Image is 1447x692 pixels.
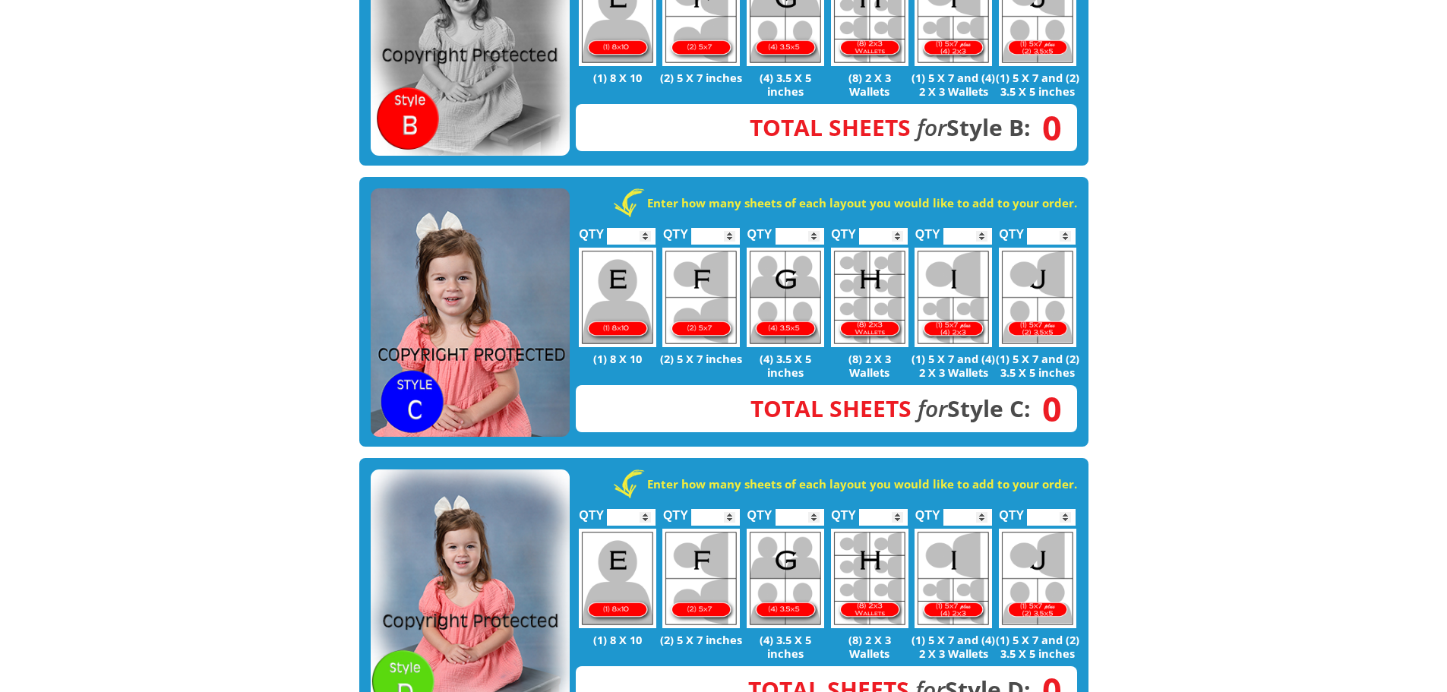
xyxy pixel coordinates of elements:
span: 0 [1031,400,1062,417]
img: H [831,529,908,628]
p: (1) 8 X 10 [576,633,660,646]
label: QTY [831,492,856,529]
label: QTY [663,211,688,248]
p: (1) 8 X 10 [576,352,660,365]
p: (4) 3.5 X 5 inches [744,633,828,660]
label: QTY [999,492,1024,529]
label: QTY [999,211,1024,248]
em: for [917,112,946,143]
img: G [747,529,824,628]
p: (1) 5 X 7 and (4) 2 X 3 Wallets [911,71,996,98]
p: (2) 5 X 7 inches [659,352,744,365]
p: (2) 5 X 7 inches [659,633,744,646]
label: QTY [579,211,604,248]
p: (1) 5 X 7 and (4) 2 X 3 Wallets [911,352,996,379]
label: QTY [831,211,856,248]
p: (4) 3.5 X 5 inches [744,352,828,379]
span: 0 [1031,119,1062,136]
strong: Enter how many sheets of each layout you would like to add to your order. [647,195,1077,210]
label: QTY [579,492,604,529]
label: QTY [663,492,688,529]
span: Total Sheets [750,393,911,424]
strong: Style C: [750,393,1031,424]
span: Total Sheets [750,112,911,143]
p: (8) 2 X 3 Wallets [827,633,911,660]
img: J [999,248,1076,347]
img: J [999,529,1076,628]
p: (8) 2 X 3 Wallets [827,71,911,98]
label: QTY [747,211,772,248]
img: G [747,248,824,347]
img: E [579,248,656,347]
img: H [831,248,908,347]
p: (1) 5 X 7 and (2) 3.5 X 5 inches [996,352,1080,379]
p: (1) 8 X 10 [576,71,660,84]
img: STYLE C [371,188,570,438]
p: (8) 2 X 3 Wallets [827,352,911,379]
label: QTY [747,492,772,529]
strong: Enter how many sheets of each layout you would like to add to your order. [647,476,1077,491]
img: F [662,529,740,628]
p: (1) 5 X 7 and (2) 3.5 X 5 inches [996,633,1080,660]
label: QTY [915,211,940,248]
img: F [662,248,740,347]
p: (1) 5 X 7 and (2) 3.5 X 5 inches [996,71,1080,98]
img: I [915,248,992,347]
strong: Style B: [750,112,1031,143]
p: (1) 5 X 7 and (4) 2 X 3 Wallets [911,633,996,660]
p: (2) 5 X 7 inches [659,71,744,84]
label: QTY [915,492,940,529]
img: I [915,529,992,628]
img: E [579,529,656,628]
em: for [918,393,947,424]
p: (4) 3.5 X 5 inches [744,71,828,98]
